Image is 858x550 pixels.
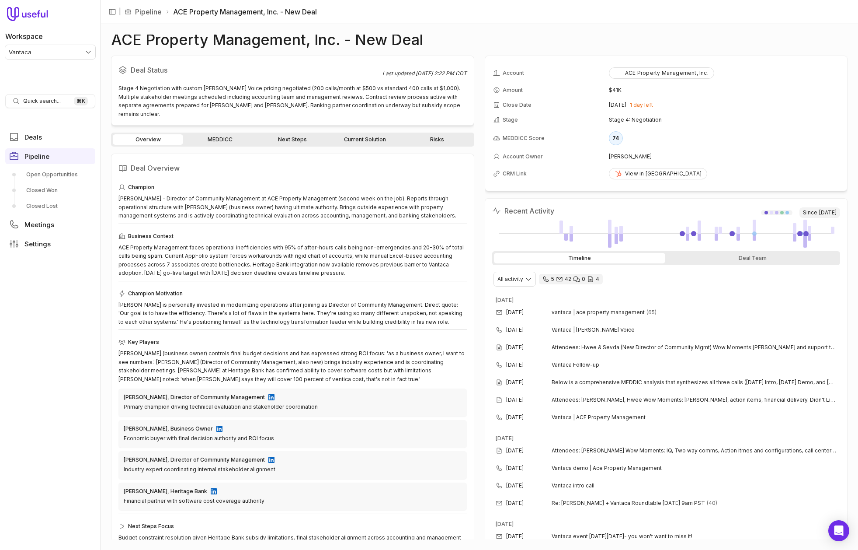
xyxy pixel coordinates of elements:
button: ACE Property Management, Inc. [609,67,714,79]
span: 65 emails in thread [646,309,657,316]
span: Vantaca | [PERSON_NAME] Voice [552,326,827,333]
span: CRM Link [503,170,527,177]
span: Attendees: [PERSON_NAME] Wow Moments: IQ, Two way comms, Action itmes and configurations, call ce... [552,447,837,454]
span: Pipeline [24,153,49,160]
span: Since [799,207,840,218]
img: LinkedIn [268,457,274,463]
span: Quick search... [23,98,61,105]
div: Financial partner with software cost coverage authority [124,497,462,505]
td: Stage 4: Negotiation [609,113,839,127]
a: View in [GEOGRAPHIC_DATA] [609,168,707,179]
div: Open Intercom Messenger [828,520,849,541]
a: Open Opportunities [5,168,95,182]
div: [PERSON_NAME], Director of Community Management [124,456,265,463]
kbd: ⌘ K [74,97,88,105]
span: 40 emails in thread [707,500,717,507]
a: Current Solution [330,134,400,145]
div: [PERSON_NAME] - Director of Community Management at ACE Property Management (second week on the j... [118,194,467,220]
div: Deal Team [667,253,838,263]
div: Champion [118,182,467,193]
h1: ACE Property Management, Inc. - New Deal [111,35,423,45]
a: Overview [113,134,183,145]
span: vantaca | ace property management [552,309,645,316]
span: Close Date [503,102,531,109]
a: Deals [5,129,95,145]
time: [DATE] [496,297,514,303]
div: [PERSON_NAME] is personally invested in modernizing operations after joining as Director of Commu... [118,301,467,326]
h2: Deal Status [118,63,382,77]
span: Attendees: Hwee & Sevda (New Director of Community Mgmt) Wow Moments:[PERSON_NAME] and support th... [552,344,837,351]
a: Pipeline [5,148,95,164]
span: Re: [PERSON_NAME] + Vantaca Roundtable [DATE] 9am PST [552,500,705,507]
div: ACE Property Management faces operational inefficiencies with 95% of after-hours calls being non-... [118,243,467,277]
img: LinkedIn [268,394,274,400]
time: [DATE] [506,396,524,403]
span: Account Owner [503,153,543,160]
div: Pipeline submenu [5,168,95,213]
li: ACE Property Management, Inc. - New Deal [165,7,317,17]
time: [DATE] [506,361,524,368]
time: [DATE] [506,482,524,489]
div: Industry expert coordinating internal stakeholder alignment [124,465,462,474]
time: [DATE] [496,521,514,527]
div: 74 [609,131,623,145]
div: [PERSON_NAME], Business Owner [124,425,213,432]
a: Closed Lost [5,199,95,213]
div: Last updated [382,70,467,77]
div: 5 calls and 42 email threads [539,274,603,284]
span: Vantaca | ACE Property Management [552,414,827,421]
td: $41K [609,83,839,97]
h2: Recent Activity [492,206,554,216]
span: Account [503,70,524,77]
span: Attendees: [PERSON_NAME], Hwee Wow Moments: [PERSON_NAME], action items, financial delivery. Didn... [552,396,837,403]
time: [DATE] [506,465,524,472]
div: [PERSON_NAME], Heritage Bank [124,488,207,495]
a: MEDDICC [185,134,255,145]
div: [PERSON_NAME] (business owner) controls final budget decisions and has expressed strong ROI focus... [118,349,467,383]
div: Economic buyer with final decision authority and ROI focus [124,434,462,443]
time: [DATE] [506,414,524,421]
div: Primary champion driving technical evaluation and stakeholder coordination [124,403,462,411]
div: View in [GEOGRAPHIC_DATA] [615,170,702,177]
time: [DATE] [496,435,514,441]
a: Risks [402,134,472,145]
a: Next Steps [257,134,328,145]
label: Workspace [5,31,43,42]
time: [DATE] [506,533,524,540]
a: Settings [5,236,95,252]
span: | [119,7,121,17]
span: Vantaca intro call [552,482,827,489]
span: 1 day left [630,102,653,109]
a: Meetings [5,217,95,232]
div: Business Context [118,231,467,242]
time: [DATE] [506,500,524,507]
a: Pipeline [135,7,162,17]
span: Meetings [24,221,54,228]
div: Next Steps Focus [118,521,467,532]
a: Closed Won [5,183,95,197]
div: Champion Motivation [118,288,467,299]
img: LinkedIn [211,488,217,494]
div: ACE Property Management, Inc. [615,70,709,77]
span: Vantaca Follow-up [552,361,827,368]
time: [DATE] [506,344,524,351]
time: [DATE] [506,326,524,333]
h2: Deal Overview [118,161,467,175]
span: MEDDICC Score [503,135,545,142]
span: Amount [503,87,523,94]
time: [DATE] [506,379,524,386]
span: Stage [503,116,518,123]
td: [PERSON_NAME] [609,150,839,164]
span: Settings [24,241,51,247]
div: Key Players [118,337,467,347]
div: Timeline [494,253,665,263]
span: Below is a comprehensive MEDDIC analysis that synthesizes all three calls ([DATE] Intro, [DATE] D... [552,379,837,386]
time: [DATE] 2:22 PM CDT [416,70,467,77]
div: [PERSON_NAME], Director of Community Management [124,394,265,401]
span: Vantaca event [DATE][DATE]- you won't want to miss it! [552,533,692,540]
div: Stage 4 Negotiation with custom [PERSON_NAME] Voice pricing negotiated (200 calls/month at $500 v... [118,84,467,118]
span: Vantaca demo | Ace Property Management [552,465,827,472]
time: [DATE] [819,209,837,216]
button: Collapse sidebar [106,5,119,18]
time: [DATE] [609,102,626,109]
